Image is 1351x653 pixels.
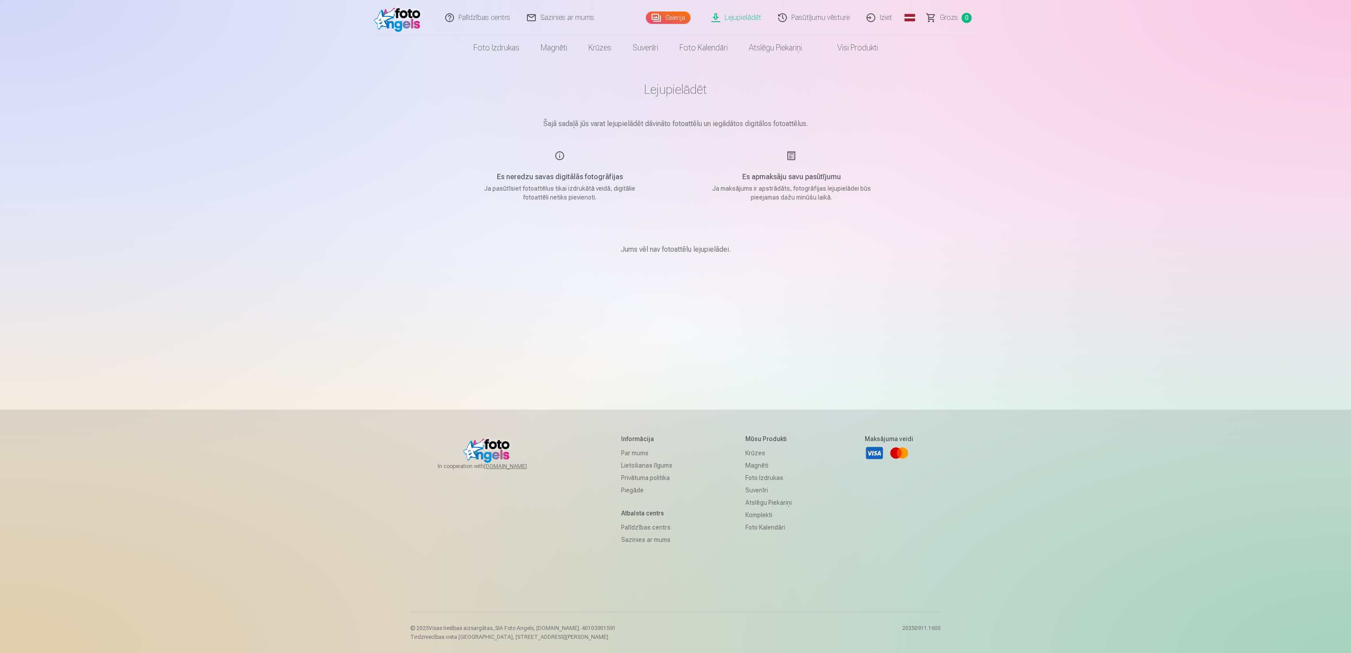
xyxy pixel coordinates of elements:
[463,35,530,60] a: Foto izdrukas
[621,521,672,534] a: Palīdzības centrs
[745,509,792,521] a: Komplekti
[484,463,548,470] a: [DOMAIN_NAME]
[621,447,672,459] a: Par mums
[745,472,792,484] a: Foto izdrukas
[438,463,548,470] span: In cooperation with
[621,244,731,255] p: Jums vēl nav fotoattēlu lejupielādei.
[745,447,792,459] a: Krūzes
[374,4,425,32] img: /fa1
[962,13,972,23] span: 0
[621,459,672,472] a: Lietošanas līgums
[621,484,672,496] a: Piegāde
[707,184,875,202] p: Ja maksājums ir apstrādāts, fotogrāfijas lejupielādei būs pieejamas dažu minūšu laikā.
[865,434,913,443] h5: Maksājuma veidi
[410,634,616,641] p: Tirdzniecības vieta [GEOGRAPHIC_DATA], [STREET_ADDRESS][PERSON_NAME]
[745,496,792,509] a: Atslēgu piekariņi
[578,35,622,60] a: Krūzes
[621,434,672,443] h5: Informācija
[669,35,738,60] a: Foto kalendāri
[940,12,958,23] span: Grozs
[865,443,884,463] a: Visa
[495,625,616,631] span: SIA Foto Angels, [DOMAIN_NAME]. 40103901591
[745,434,792,443] h5: Mūsu produkti
[621,509,672,518] h5: Atbalsta centrs
[745,459,792,472] a: Magnēti
[745,521,792,534] a: Foto kalendāri
[410,625,616,632] p: © 2025 Visas tiesības aizsargātas. ,
[476,172,644,182] h5: Es neredzu savas digitālās fotogrāfijas
[889,443,909,463] a: Mastercard
[454,81,897,97] h1: Lejupielādēt
[707,172,875,182] h5: Es apmaksāju savu pasūtījumu
[530,35,578,60] a: Magnēti
[621,472,672,484] a: Privātuma politika
[813,35,889,60] a: Visi produkti
[621,534,672,546] a: Sazinies ar mums
[738,35,813,60] a: Atslēgu piekariņi
[476,184,644,202] p: Ja pasūtīsiet fotoattēlus tikai izdrukātā veidā, digitālie fotoattēli netiks pievienoti.
[902,625,941,641] p: 20250911.1600
[646,12,691,24] a: Galerija
[622,35,669,60] a: Suvenīri
[454,119,897,129] p: Šajā sadaļā jūs varat lejupielādēt dāvināto fotoattēlu un iegādātos digitālos fotoattēlus.
[745,484,792,496] a: Suvenīri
